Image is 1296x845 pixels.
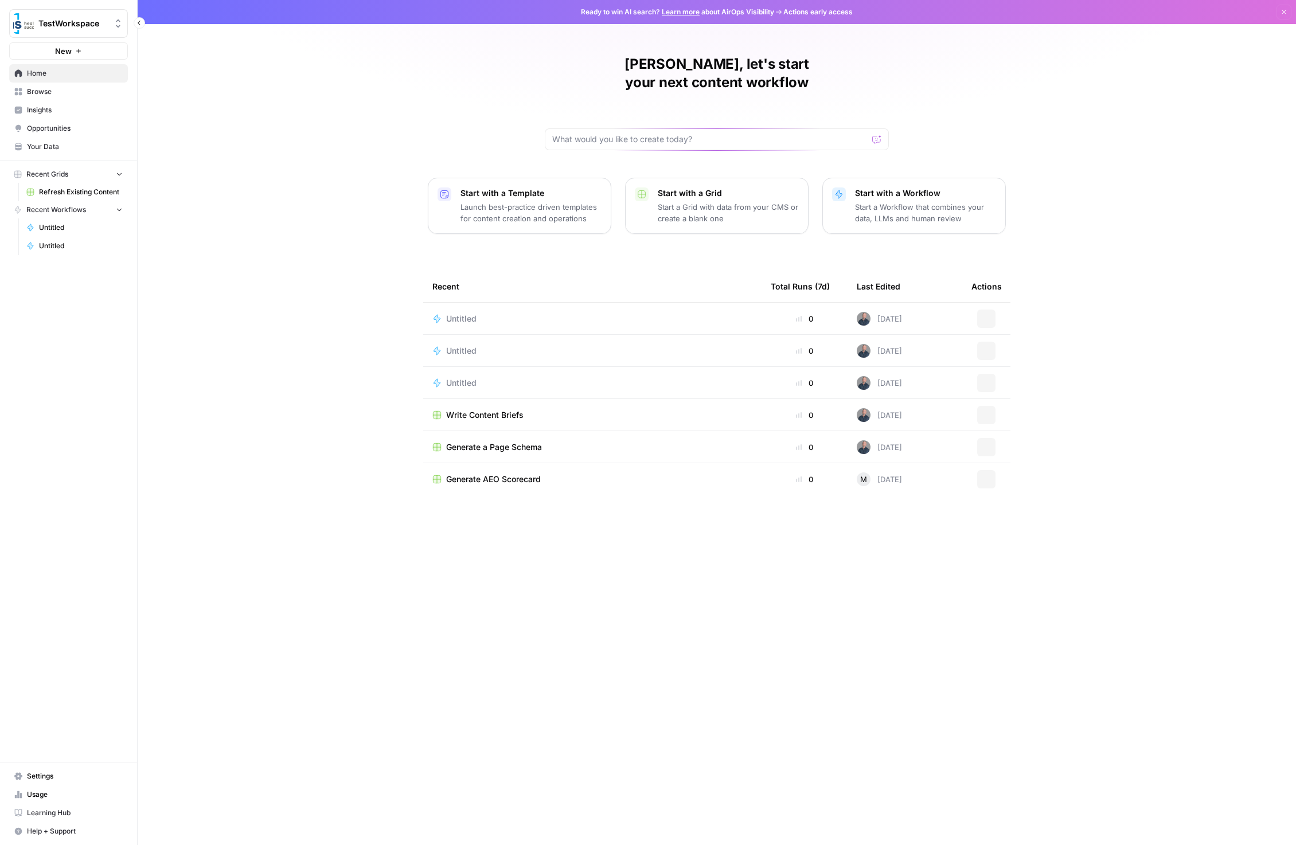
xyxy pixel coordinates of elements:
[446,313,477,324] span: Untitled
[857,408,870,422] img: aqr8ioqvmoz5vtqro2fowb7msww5
[9,64,128,83] a: Home
[432,345,752,357] a: Untitled
[432,313,752,324] a: Untitled
[9,9,128,38] button: Workspace: TestWorkspace
[855,187,996,199] p: Start with a Workflow
[27,808,123,818] span: Learning Hub
[460,201,602,224] p: Launch best-practice driven templates for content creation and operations
[857,271,900,302] div: Last Edited
[432,474,752,485] a: Generate AEO Scorecard
[971,271,1002,302] div: Actions
[432,441,752,453] a: Generate a Page Schema
[855,201,996,224] p: Start a Workflow that combines your data, LLMs and human review
[460,187,602,199] p: Start with a Template
[857,376,870,390] img: aqr8ioqvmoz5vtqro2fowb7msww5
[771,271,830,302] div: Total Runs (7d)
[771,441,838,453] div: 0
[21,183,128,201] a: Refresh Existing Content
[545,55,889,92] h1: [PERSON_NAME], let's start your next content workflow
[857,440,870,454] img: aqr8ioqvmoz5vtqro2fowb7msww5
[9,101,128,119] a: Insights
[581,7,774,17] span: Ready to win AI search? about AirOps Visibility
[9,83,128,101] a: Browse
[857,344,870,358] img: aqr8ioqvmoz5vtqro2fowb7msww5
[9,767,128,785] a: Settings
[9,42,128,60] button: New
[857,376,902,390] div: [DATE]
[857,408,902,422] div: [DATE]
[446,345,477,357] span: Untitled
[55,45,72,57] span: New
[658,201,799,224] p: Start a Grid with data from your CMS or create a blank one
[27,789,123,800] span: Usage
[21,237,128,255] a: Untitled
[27,826,123,836] span: Help + Support
[27,105,123,115] span: Insights
[432,409,752,421] a: Write Content Briefs
[428,178,611,234] button: Start with a TemplateLaunch best-practice driven templates for content creation and operations
[27,68,123,79] span: Home
[26,169,68,179] span: Recent Grids
[9,138,128,156] a: Your Data
[857,440,902,454] div: [DATE]
[658,187,799,199] p: Start with a Grid
[771,345,838,357] div: 0
[9,822,128,840] button: Help + Support
[27,771,123,781] span: Settings
[783,7,853,17] span: Actions early access
[432,271,752,302] div: Recent
[857,472,902,486] div: [DATE]
[39,187,123,197] span: Refresh Existing Content
[9,166,128,183] button: Recent Grids
[39,222,123,233] span: Untitled
[27,87,123,97] span: Browse
[9,119,128,138] a: Opportunities
[9,804,128,822] a: Learning Hub
[822,178,1006,234] button: Start with a WorkflowStart a Workflow that combines your data, LLMs and human review
[857,312,870,326] img: aqr8ioqvmoz5vtqro2fowb7msww5
[432,377,752,389] a: Untitled
[857,344,902,358] div: [DATE]
[39,241,123,251] span: Untitled
[771,474,838,485] div: 0
[38,18,108,29] span: TestWorkspace
[446,377,477,389] span: Untitled
[552,134,868,145] input: What would you like to create today?
[446,441,542,453] span: Generate a Page Schema
[625,178,809,234] button: Start with a GridStart a Grid with data from your CMS or create a blank one
[446,474,541,485] span: Generate AEO Scorecard
[27,123,123,134] span: Opportunities
[21,218,128,237] a: Untitled
[771,409,838,421] div: 0
[771,313,838,324] div: 0
[446,409,524,421] span: Write Content Briefs
[27,142,123,152] span: Your Data
[9,201,128,218] button: Recent Workflows
[9,785,128,804] a: Usage
[771,377,838,389] div: 0
[13,13,34,34] img: TestWorkspace Logo
[26,205,86,215] span: Recent Workflows
[857,312,902,326] div: [DATE]
[662,7,700,16] a: Learn more
[860,474,867,485] span: M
